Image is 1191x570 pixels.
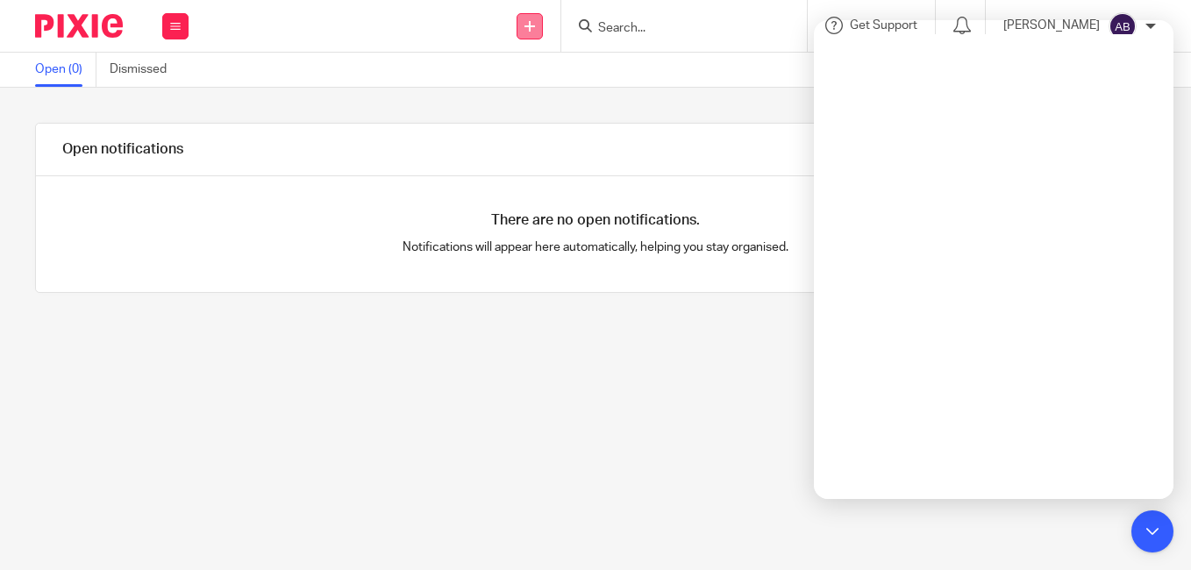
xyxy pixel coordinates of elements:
h1: Open notifications [62,140,183,159]
input: Search [596,21,754,37]
a: Dismissed [110,53,180,87]
a: Open (0) [35,53,96,87]
img: svg%3E [1109,12,1137,40]
h4: There are no open notifications. [491,211,700,230]
img: Pixie [35,14,123,38]
p: Notifications will appear here automatically, helping you stay organised. [316,239,875,256]
p: [PERSON_NAME] [1003,17,1100,34]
